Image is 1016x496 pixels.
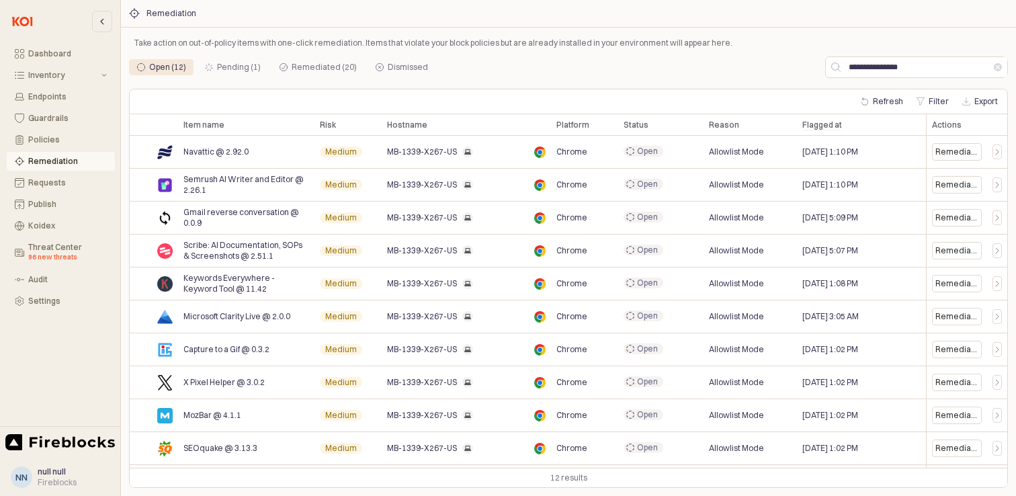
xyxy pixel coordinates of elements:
[637,442,658,453] span: Open
[802,212,858,223] span: [DATE] 5:09 PM
[134,37,1003,49] p: Take action on out-of-policy items with one-click remediation. Items that violate your block poli...
[957,93,1003,110] button: Export
[7,87,115,106] button: Endpoints
[28,296,107,306] div: Settings
[38,477,77,488] div: Fireblocks
[637,212,658,222] span: Open
[709,377,764,388] span: Allowlist Mode
[932,308,982,325] div: Remediate
[7,152,115,171] button: Remediation
[935,344,978,355] div: Remediate
[935,410,978,421] div: Remediate
[7,216,115,235] button: Koidex
[932,374,982,391] div: Remediate
[28,178,107,188] div: Requests
[28,92,107,101] div: Endpoints
[183,147,249,157] span: Navattic @ 2.92.0
[637,146,658,157] span: Open
[802,377,858,388] span: [DATE] 1:02 PM
[129,59,194,75] div: Open (12)
[709,212,764,223] span: Allowlist Mode
[932,176,982,194] div: Remediate
[325,311,357,322] span: Medium
[637,409,658,420] span: Open
[7,173,115,192] button: Requests
[637,179,658,190] span: Open
[637,343,658,354] span: Open
[28,114,107,123] div: Guardrails
[387,212,457,223] span: MB-1339-X267-US
[935,377,978,388] div: Remediate
[802,120,842,130] span: Flagged at
[197,59,269,75] div: Pending (1)
[932,242,982,259] div: Remediate
[183,377,265,388] span: X Pixel Helper @ 3.0.2
[11,466,32,488] button: nn
[911,93,954,110] button: Filter
[7,270,115,289] button: Audit
[183,240,309,261] span: Scribe: AI Documentation, SOPs & Screenshots @ 2.51.1
[932,209,982,226] div: Remediate
[709,443,764,454] span: Allowlist Mode
[183,344,269,355] span: Capture to a Gif @ 0.3.2
[28,49,107,58] div: Dashboard
[28,135,107,144] div: Policies
[637,311,658,321] span: Open
[802,278,858,289] span: [DATE] 1:08 PM
[7,109,115,128] button: Guardrails
[855,93,908,110] button: Refresh
[217,59,261,75] div: Pending (1)
[28,252,107,263] div: 96 new threats
[183,174,309,196] span: Semrush AI Writer and Editor @ 2.26.1
[387,443,457,454] span: MB-1339-X267-US
[802,311,859,322] span: [DATE] 3:05 AM
[935,212,978,223] div: Remediate
[38,466,66,477] span: null null
[388,59,428,75] div: Dismissed
[556,278,587,289] span: Chrome
[387,377,457,388] span: MB-1339-X267-US
[325,344,357,355] span: Medium
[149,59,186,75] div: Open (12)
[994,63,1002,71] button: Clear
[325,245,357,256] span: Medium
[556,147,587,157] span: Chrome
[932,407,982,424] div: Remediate
[709,278,764,289] span: Allowlist Mode
[146,9,196,18] div: Remediation
[709,179,764,190] span: Allowlist Mode
[325,147,357,157] span: Medium
[932,341,982,358] div: Remediate
[387,179,457,190] span: MB-1339-X267-US
[7,130,115,149] button: Policies
[802,245,858,256] span: [DATE] 5:07 PM
[802,443,858,454] span: [DATE] 1:02 PM
[7,238,115,267] button: Threat Center
[28,71,99,80] div: Inventory
[15,470,28,484] div: nn
[935,179,978,190] div: Remediate
[387,410,457,421] span: MB-1339-X267-US
[802,344,858,355] span: [DATE] 1:02 PM
[935,147,978,157] div: Remediate
[556,245,587,256] span: Chrome
[7,44,115,63] button: Dashboard
[932,275,982,292] div: Remediate
[932,440,982,457] div: Remediate
[28,200,107,209] div: Publish
[624,120,648,130] span: Status
[802,147,858,157] span: [DATE] 1:10 PM
[935,245,978,256] div: Remediate
[28,243,107,263] div: Threat Center
[7,66,115,85] button: Inventory
[802,179,858,190] span: [DATE] 1:10 PM
[935,311,978,322] div: Remediate
[935,443,978,454] div: Remediate
[183,273,309,294] span: Keywords Everywhere - Keyword Tool @ 11.42
[709,120,739,130] span: Reason
[709,344,764,355] span: Allowlist Mode
[183,207,309,229] span: Gmail reverse conversation @ 0.0.9
[556,179,587,190] span: Chrome
[802,410,858,421] span: [DATE] 1:02 PM
[556,311,587,322] span: Chrome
